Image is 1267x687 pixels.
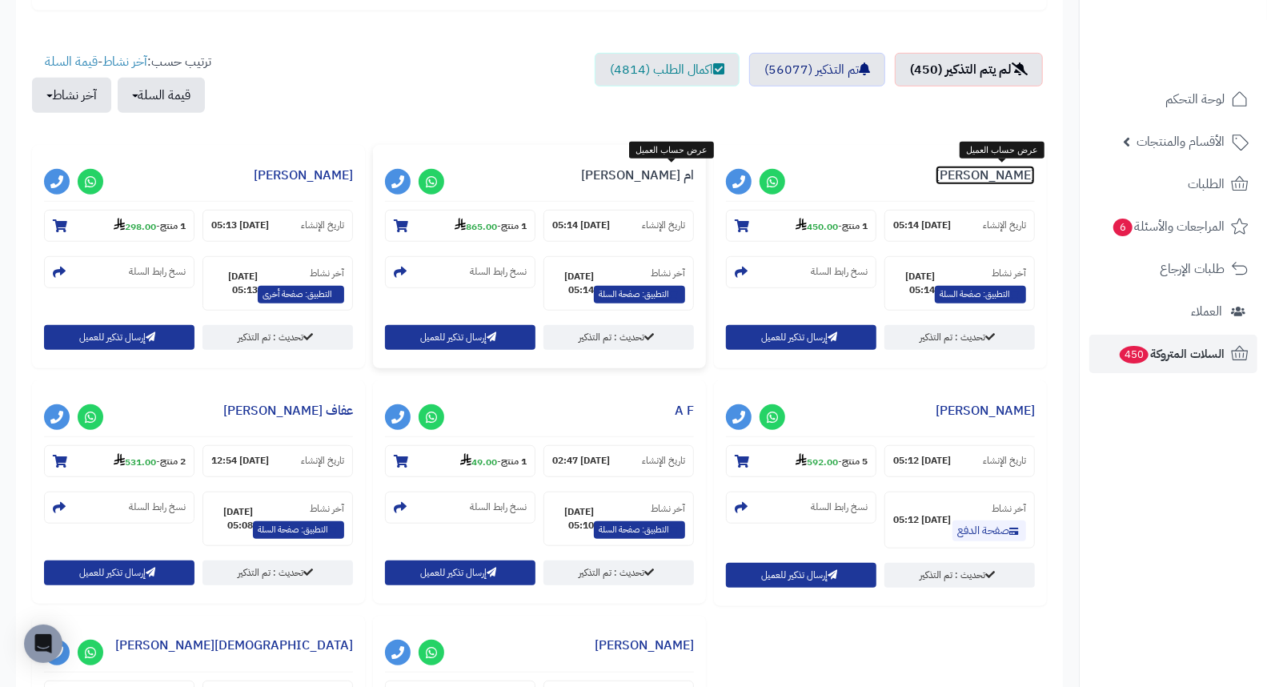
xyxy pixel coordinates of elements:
[726,256,876,288] section: نسخ رابط السلة
[118,78,205,113] button: قيمة السلة
[1089,250,1257,288] a: طلبات الإرجاع
[211,270,258,297] strong: [DATE] 05:13
[385,325,535,350] button: إرسال تذكير للعميل
[501,455,527,469] strong: 1 منتج
[726,445,876,477] section: 5 منتج-592.00
[935,286,1026,303] span: التطبيق: صفحة السلة
[629,142,714,159] div: عرض حساب العميل
[160,455,186,469] strong: 2 منتج
[893,513,951,527] strong: [DATE] 05:12
[44,256,194,288] section: نسخ رابط السلة
[44,445,194,477] section: 2 منتج-531.00
[842,455,868,469] strong: 5 منتج
[32,53,211,113] ul: ترتيب حسب: -
[1113,219,1133,236] span: 6
[460,455,497,469] strong: 49.00
[211,219,269,232] strong: [DATE] 05:13
[45,52,98,71] a: قيمة السلة
[992,266,1026,280] small: آخر نشاط
[796,219,838,234] strong: 450.00
[893,270,935,297] strong: [DATE] 05:14
[1089,80,1257,119] a: لوحة التحكم
[543,560,694,585] a: تحديث : تم التذكير
[310,266,344,280] small: آخر نشاط
[470,500,527,514] small: نسخ رابط السلة
[811,265,868,279] small: نسخ رابط السلة
[1112,215,1225,238] span: المراجعات والأسئلة
[651,501,685,516] small: آخر نشاط
[202,325,353,350] a: تحديث : تم التذكير
[936,166,1035,185] a: [PERSON_NAME]
[796,455,838,469] strong: 592.00
[1089,207,1257,246] a: المراجعات والأسئلة6
[594,521,685,539] span: التطبيق: صفحة السلة
[301,454,344,468] small: تاريخ الإنشاء
[595,53,740,86] a: اكمال الطلب (4814)
[455,219,497,234] strong: 865.00
[543,325,694,350] a: تحديث : تم التذكير
[552,505,594,532] strong: [DATE] 05:10
[842,219,868,234] strong: 1 منتج
[796,218,868,234] small: -
[581,166,694,185] a: ام [PERSON_NAME]
[726,325,876,350] button: إرسال تذكير للعميل
[1089,292,1257,331] a: العملاء
[310,501,344,516] small: آخر نشاط
[102,52,147,71] a: آخر نشاط
[223,401,353,420] a: عفاف [PERSON_NAME]
[1188,173,1225,195] span: الطلبات
[651,266,685,280] small: آخر نشاط
[114,455,156,469] strong: 531.00
[202,560,353,585] a: تحديث : تم التذكير
[675,401,694,420] a: A F
[895,53,1043,86] a: لم يتم التذكير (450)
[1191,300,1222,323] span: العملاء
[1118,343,1225,365] span: السلات المتروكة
[24,625,62,663] div: Open Intercom Messenger
[129,265,186,279] small: نسخ رابط السلة
[960,142,1044,159] div: عرض حساب العميل
[726,492,876,524] section: نسخ رابط السلة
[1160,258,1225,280] span: طلبات الإرجاع
[811,500,868,514] small: نسخ رابط السلة
[211,505,253,532] strong: [DATE] 05:08
[983,219,1026,232] small: تاريخ الإنشاء
[44,560,194,585] button: إرسال تذكير للعميل
[884,563,1035,588] a: تحديث : تم التذكير
[114,218,186,234] small: -
[642,454,685,468] small: تاريخ الإنشاء
[501,219,527,234] strong: 1 منتج
[1089,165,1257,203] a: الطلبات
[884,325,1035,350] a: تحديث : تم التذكير
[893,219,951,232] strong: [DATE] 05:14
[44,492,194,524] section: نسخ رابط السلة
[385,560,535,585] button: إرسال تذكير للعميل
[253,521,344,539] span: التطبيق: صفحة السلة
[32,78,111,113] button: آخر نشاط
[1089,335,1257,373] a: السلات المتروكة450
[796,453,868,469] small: -
[552,219,610,232] strong: [DATE] 05:14
[455,218,527,234] small: -
[460,453,527,469] small: -
[1120,346,1149,364] span: 450
[385,210,535,242] section: 1 منتج-865.00
[385,445,535,477] section: 1 منتج-49.00
[254,166,353,185] a: [PERSON_NAME]
[385,256,535,288] section: نسخ رابط السلة
[115,636,353,655] a: [DEMOGRAPHIC_DATA][PERSON_NAME]
[1158,43,1252,77] img: logo-2.png
[211,454,269,468] strong: [DATE] 12:54
[552,454,610,468] strong: [DATE] 02:47
[642,219,685,232] small: تاريخ الإنشاء
[552,270,594,297] strong: [DATE] 05:14
[114,453,186,469] small: -
[952,520,1026,541] a: صفحة الدفع
[44,210,194,242] section: 1 منتج-298.00
[726,210,876,242] section: 1 منتج-450.00
[595,636,694,655] a: [PERSON_NAME]
[992,501,1026,516] small: آخر نشاط
[129,500,186,514] small: نسخ رابط السلة
[258,286,344,303] span: التطبيق: صفحة أخرى
[160,219,186,234] strong: 1 منتج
